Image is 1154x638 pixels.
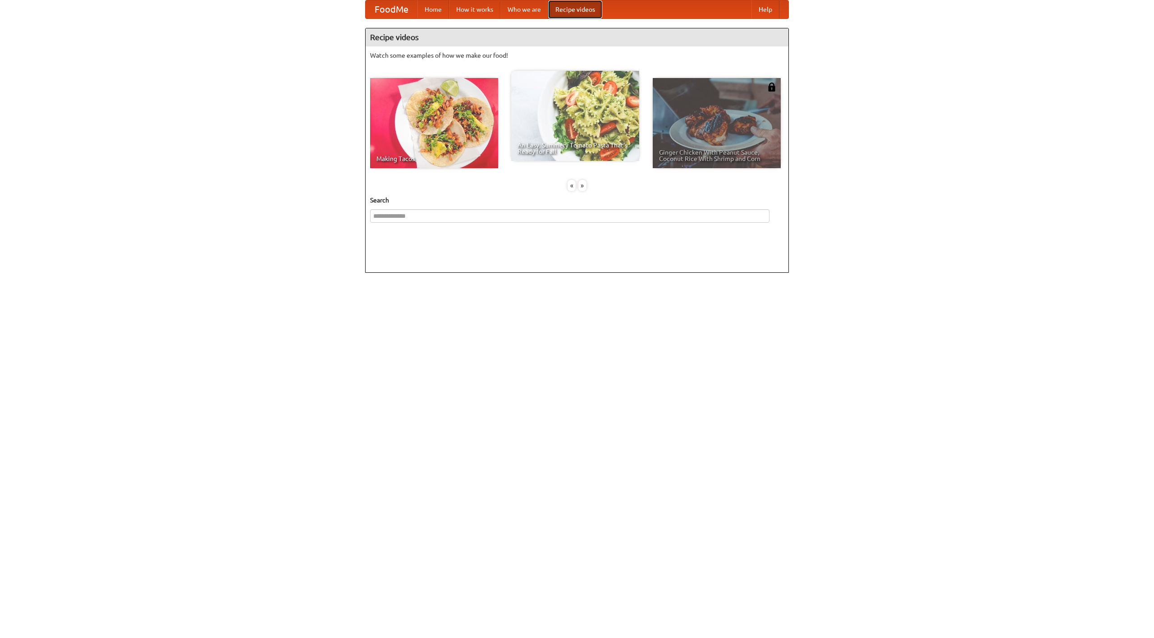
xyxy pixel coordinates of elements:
div: « [568,180,576,191]
p: Watch some examples of how we make our food! [370,51,784,60]
h5: Search [370,196,784,205]
img: 483408.png [767,83,776,92]
a: FoodMe [366,0,417,18]
a: Who we are [500,0,548,18]
h4: Recipe videos [366,28,788,46]
a: How it works [449,0,500,18]
a: Help [751,0,779,18]
a: An Easy, Summery Tomato Pasta That's Ready for Fall [511,71,639,161]
a: Home [417,0,449,18]
span: An Easy, Summery Tomato Pasta That's Ready for Fall [517,142,633,155]
a: Recipe videos [548,0,602,18]
a: Making Tacos [370,78,498,168]
span: Making Tacos [376,156,492,162]
div: » [578,180,586,191]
